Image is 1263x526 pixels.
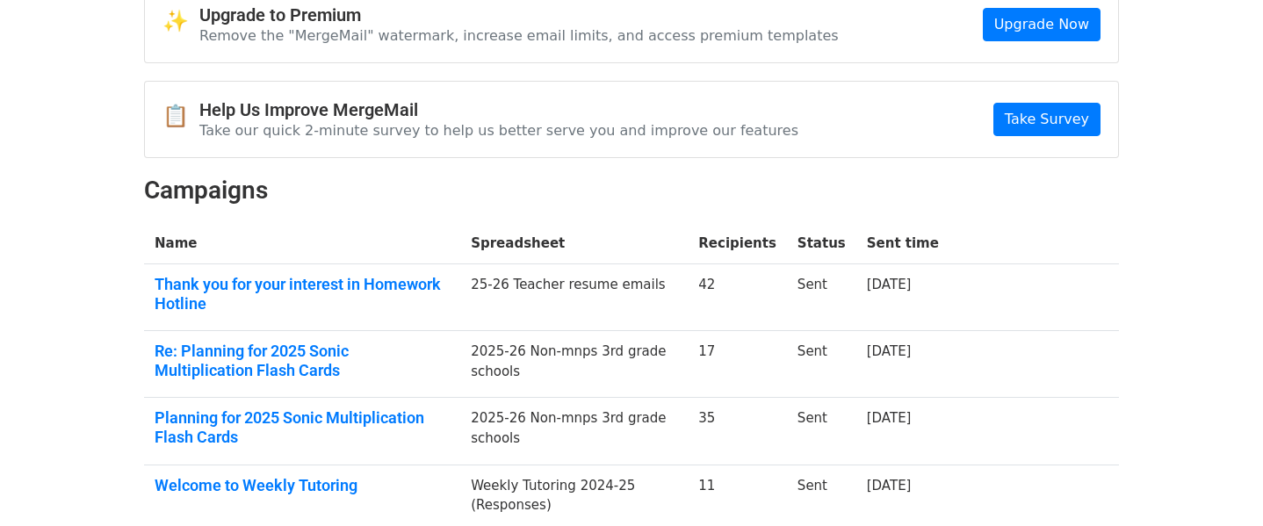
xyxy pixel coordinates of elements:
h4: Help Us Improve MergeMail [199,99,798,120]
td: 35 [688,398,787,465]
p: Take our quick 2-minute survey to help us better serve you and improve our features [199,121,798,140]
p: Remove the "MergeMail" watermark, increase email limits, and access premium templates [199,26,839,45]
td: Weekly Tutoring 2024-25 (Responses) [460,465,688,526]
h4: Upgrade to Premium [199,4,839,25]
h2: Campaigns [144,176,1119,205]
td: Sent [787,331,856,398]
td: 2025-26 Non-mnps 3rd grade schools [460,398,688,465]
th: Name [144,223,460,264]
td: 17 [688,331,787,398]
a: [DATE] [867,478,912,494]
td: Sent [787,398,856,465]
td: 25-26 Teacher resume emails [460,264,688,331]
span: ✨ [162,9,199,34]
th: Spreadsheet [460,223,688,264]
a: Re: Planning for 2025 Sonic Multiplication Flash Cards [155,342,450,379]
a: Upgrade Now [983,8,1101,41]
a: Thank you for your interest in Homework Hotline [155,275,450,313]
a: [DATE] [867,410,912,426]
span: 📋 [162,104,199,129]
td: Sent [787,264,856,331]
a: Take Survey [993,103,1101,136]
a: Planning for 2025 Sonic Multiplication Flash Cards [155,408,450,446]
iframe: Chat Widget [1175,442,1263,526]
a: [DATE] [867,343,912,359]
td: Sent [787,465,856,526]
th: Status [787,223,856,264]
th: Sent time [856,223,949,264]
th: Recipients [688,223,787,264]
td: 11 [688,465,787,526]
td: 42 [688,264,787,331]
a: Welcome to Weekly Tutoring [155,476,450,495]
td: 2025-26 Non-mnps 3rd grade schools [460,331,688,398]
a: [DATE] [867,277,912,292]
